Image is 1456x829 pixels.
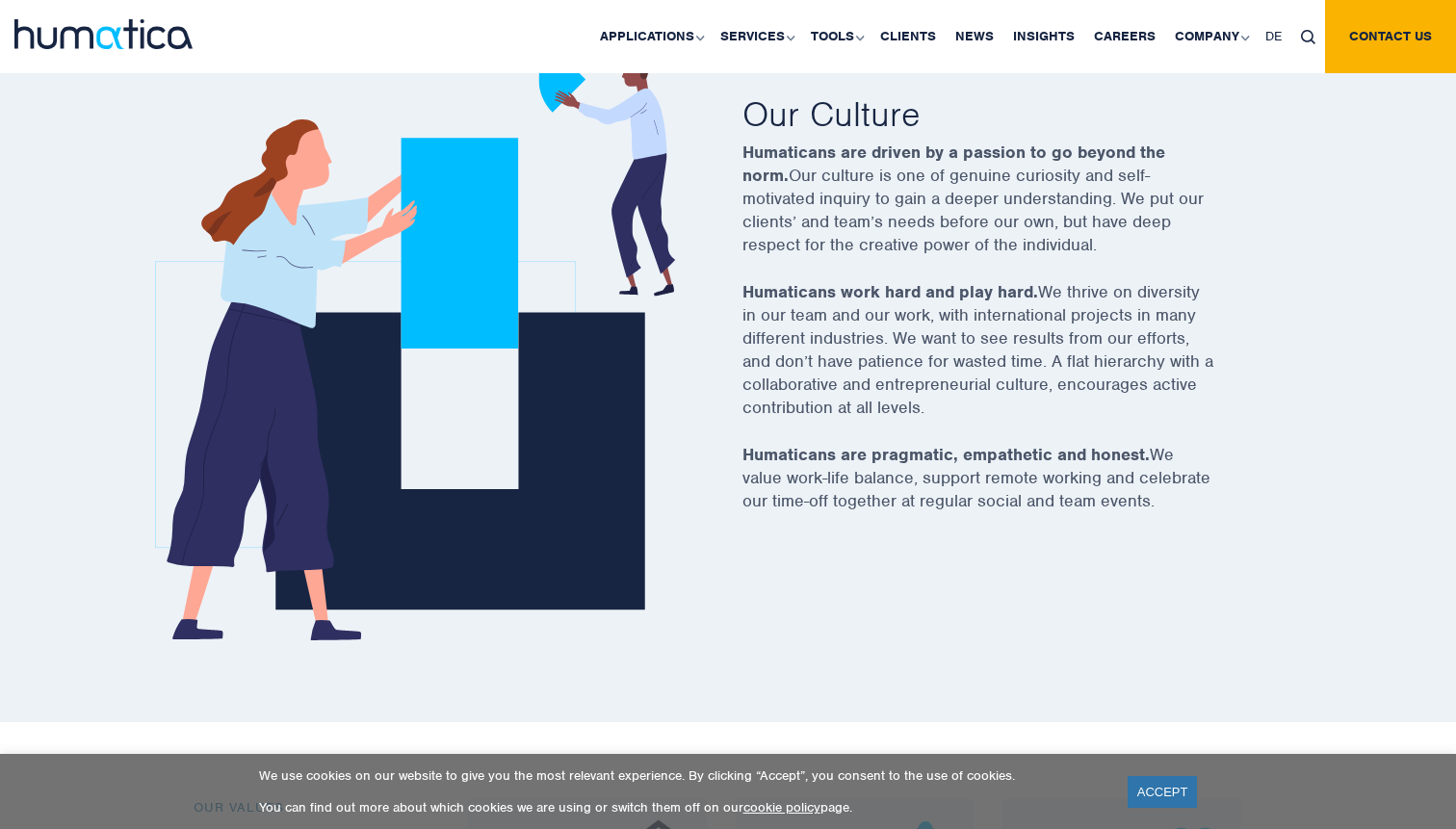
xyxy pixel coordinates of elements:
[259,767,1104,784] p: We use cookies on our website to give you the most relevant experience. By clicking “Accept”, you...
[742,141,1262,280] p: Our culture is one of genuine curiosity and self-motivated inquiry to gain a deeper understanding...
[742,91,1262,136] h2: Our Culture
[1265,28,1282,44] span: DE
[742,443,1262,536] p: We value work-life balance, support remote working and celebrate our time-off together at regular...
[14,19,193,49] img: logo
[155,46,675,640] img: career_img2
[1128,776,1198,808] a: ACCEPT
[742,280,1262,443] p: We thrive on diversity in our team and our work, with international projects in many different in...
[742,444,1150,465] strong: Humaticans are pragmatic, empathetic and honest.
[742,142,1165,186] strong: Humaticans are driven by a passion to go beyond the norm.
[742,281,1038,302] strong: Humaticans work hard and play hard.
[259,799,1104,816] p: You can find out more about which cookies we are using or switch them off on our page.
[1301,30,1315,44] img: search_icon
[743,799,820,816] a: cookie policy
